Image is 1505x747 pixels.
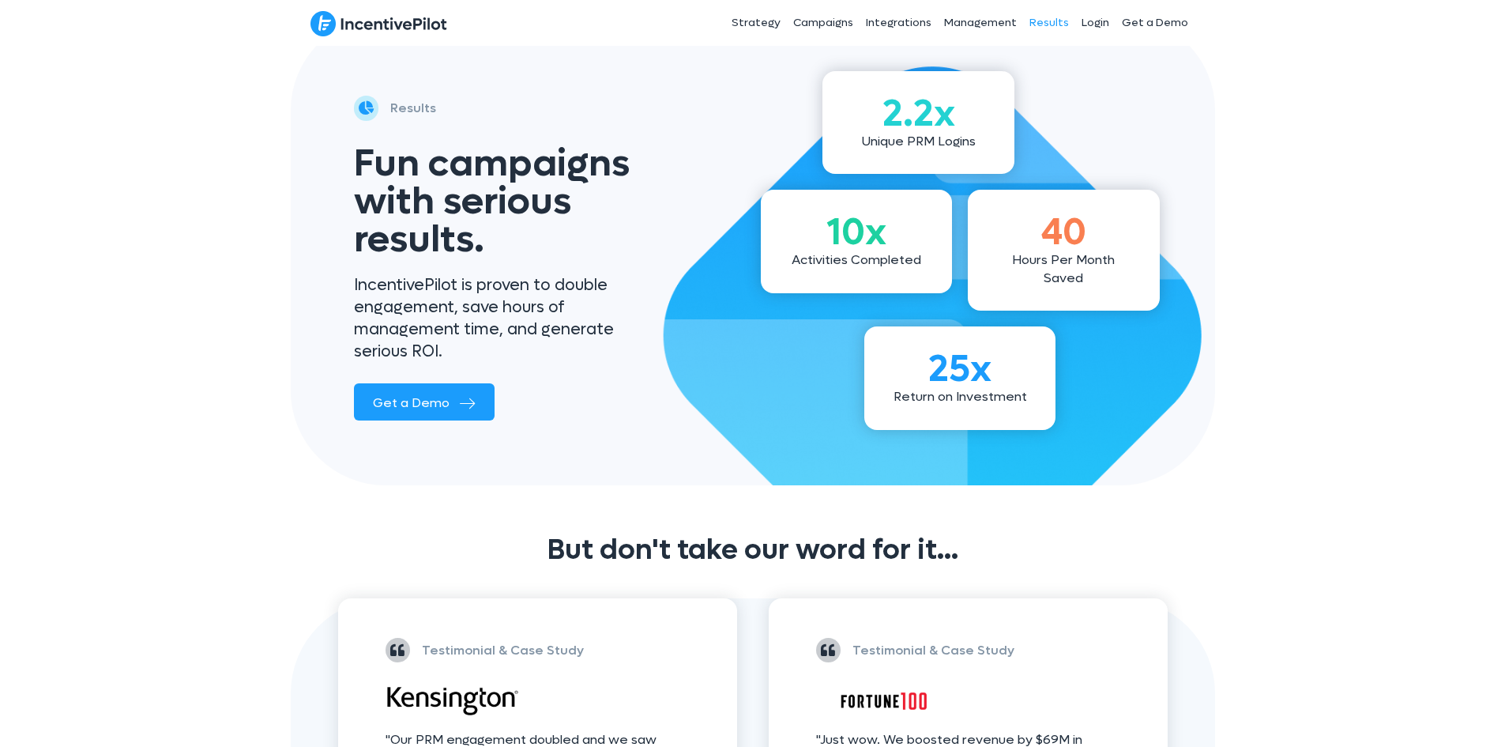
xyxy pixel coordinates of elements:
[617,3,1195,43] nav: Header Menu
[1075,3,1116,43] a: Login
[310,10,447,37] img: IncentivePilot
[354,274,626,363] p: IncentivePilot is proven to double engagement, save hours of management time, and generate seriou...
[725,3,787,43] a: Strategy
[354,383,495,421] a: Get a Demo
[846,133,991,150] p: Unique PRM Logins
[422,639,584,662] p: Testimonial & Case Study
[852,639,1014,662] p: Testimonial & Case Study
[816,687,950,715] img: logo-confidential (6)
[860,3,938,43] a: Integrations
[1116,3,1195,43] a: Get a Demo
[787,3,860,43] a: Campaigns
[991,213,1136,251] h3: 40
[390,97,436,119] p: Results
[547,531,958,568] span: But don't take our word for it...
[784,213,929,251] h3: 10x
[386,687,520,715] img: kensington-logo-black
[888,350,1033,388] h3: 25x
[373,394,450,411] span: Get a Demo
[888,388,1033,406] p: Return on Investment
[991,251,1136,287] p: Hours Per Month Saved
[846,95,991,133] h3: 2.2x
[1023,3,1075,43] a: Results
[354,138,630,264] span: Fun campaigns with serious results.
[784,251,929,269] p: Activities Completed
[938,3,1023,43] a: Management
